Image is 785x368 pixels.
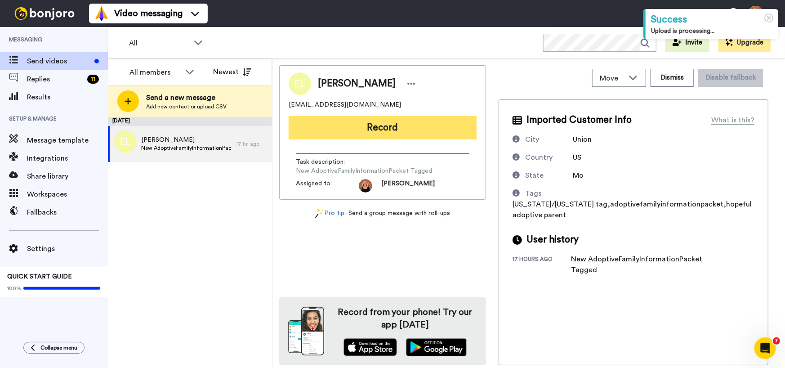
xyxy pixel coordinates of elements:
img: magic-wand.svg [315,209,323,218]
span: Message template [27,135,108,146]
a: Pro tip [315,209,345,218]
div: City [525,134,539,145]
div: Upload is processing... [651,27,773,36]
img: appstore [343,338,397,356]
span: New AdoptiveFamilyInformationPacket Tagged [296,166,432,175]
img: download [288,307,324,355]
span: Fallbacks [27,207,108,218]
span: [US_STATE]/[US_STATE] tag,adoptivefamilyinformationpacket,hopeful adoptive parent [513,201,752,219]
button: Newest [206,63,258,81]
img: el.png [114,130,137,153]
img: 6ccd836c-b7c5-4d2c-a823-b2b2399f2d6c-1746485891.jpg [359,179,372,193]
span: 7 [773,337,780,345]
h4: Record from your phone! Try our app [DATE] [333,306,477,331]
span: Move [600,73,624,84]
button: Invite [665,34,709,52]
div: New AdoptiveFamilyInformationPacket Tagged [571,254,715,275]
span: Union [573,136,592,143]
button: Record [289,116,477,139]
img: playstore [406,338,467,356]
div: Country [525,152,553,163]
div: Success [651,13,773,27]
span: [PERSON_NAME] [141,135,232,144]
iframe: Intercom live chat [754,337,776,359]
img: vm-color.svg [94,6,109,21]
div: - Send a group message with roll-ups [279,209,486,218]
span: US [573,154,582,161]
span: Add new contact or upload CSV [146,103,227,110]
div: 17 hours ago [513,256,571,275]
button: Upgrade [718,34,771,52]
span: Send a new message [146,92,227,103]
button: Dismiss [651,69,694,87]
span: Assigned to: [296,179,359,193]
span: New AdoptiveFamilyInformationPacket Tagged [141,144,232,152]
span: [PERSON_NAME] [381,179,435,193]
div: State [525,170,544,181]
img: bj-logo-header-white.svg [11,7,78,20]
span: Imported Customer Info [526,113,632,127]
span: All [129,38,189,49]
div: [DATE] [108,117,272,126]
span: Results [27,92,108,103]
span: User history [526,233,579,247]
span: Workspaces [27,189,108,200]
span: Collapse menu [40,344,77,351]
div: 17 hr. ago [236,140,268,148]
span: Settings [27,243,108,254]
span: Task description : [296,157,359,166]
button: Collapse menu [23,342,85,354]
span: Send videos [27,56,91,67]
div: What is this? [711,115,754,126]
span: Mo [573,172,584,179]
span: Replies [27,74,84,85]
div: All members [129,67,181,78]
button: Disable fallback [698,69,763,87]
span: Share library [27,171,108,182]
span: 100% [7,285,21,292]
span: [PERSON_NAME] [318,77,396,90]
span: Video messaging [114,7,183,20]
img: Image of Elizabeth Lasley [289,72,311,95]
div: 11 [87,75,99,84]
span: [EMAIL_ADDRESS][DOMAIN_NAME] [289,100,401,109]
div: Tags [525,188,541,199]
span: Integrations [27,153,108,164]
span: QUICK START GUIDE [7,274,72,280]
